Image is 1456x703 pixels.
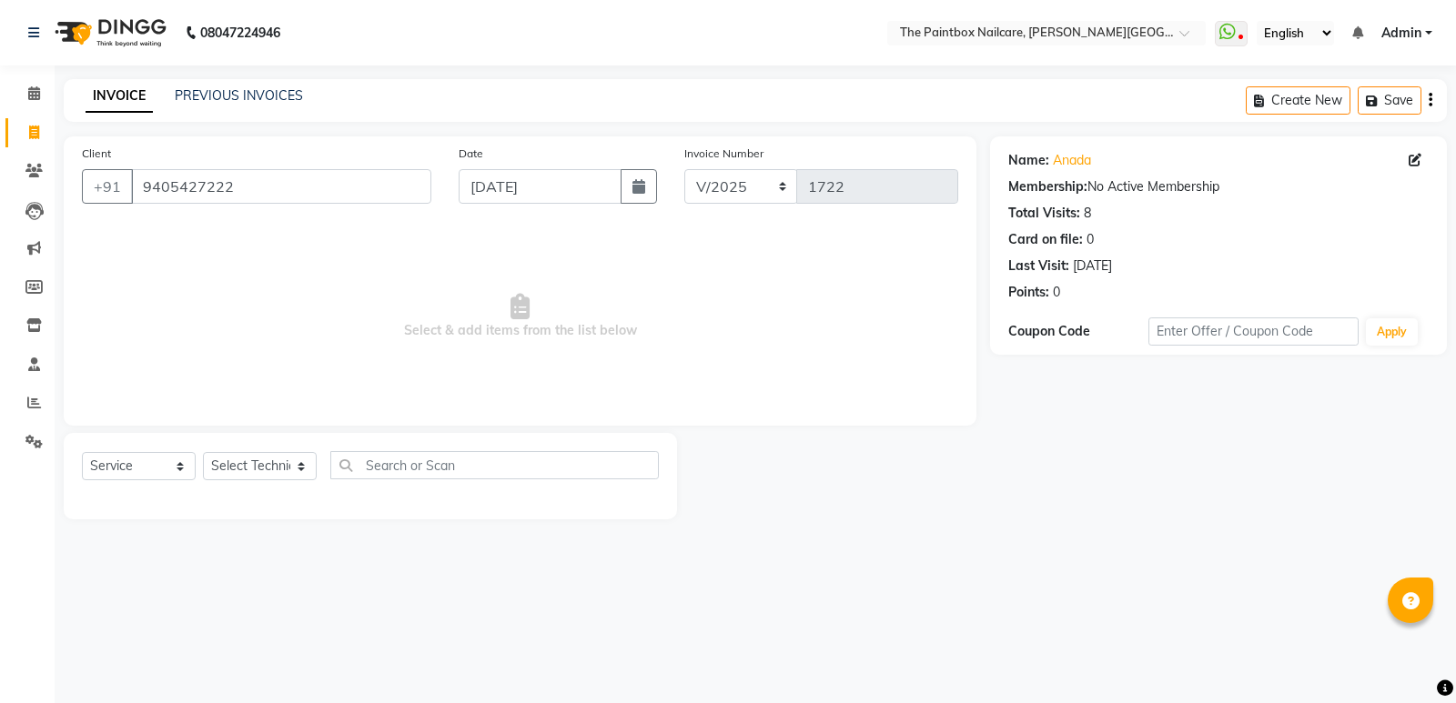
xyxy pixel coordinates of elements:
[86,80,153,113] a: INVOICE
[1246,86,1350,115] button: Create New
[1380,630,1438,685] iframe: chat widget
[82,169,133,204] button: +91
[175,87,303,104] a: PREVIOUS INVOICES
[1053,151,1091,170] a: Anada
[1008,177,1087,196] div: Membership:
[459,146,483,162] label: Date
[1008,322,1148,341] div: Coupon Code
[684,146,763,162] label: Invoice Number
[82,226,958,407] span: Select & add items from the list below
[1087,230,1094,249] div: 0
[82,146,111,162] label: Client
[1148,317,1359,346] input: Enter Offer / Coupon Code
[1073,256,1112,276] div: [DATE]
[1008,177,1429,196] div: No Active Membership
[1381,24,1421,43] span: Admin
[1366,318,1418,346] button: Apply
[1008,230,1083,249] div: Card on file:
[1008,204,1080,223] div: Total Visits:
[1008,283,1049,302] div: Points:
[1008,151,1049,170] div: Name:
[131,169,431,204] input: Search by Name/Mobile/Email/Code
[200,7,280,58] b: 08047224946
[46,7,171,58] img: logo
[1008,256,1069,276] div: Last Visit:
[330,451,659,479] input: Search or Scan
[1084,204,1091,223] div: 8
[1358,86,1421,115] button: Save
[1053,283,1060,302] div: 0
